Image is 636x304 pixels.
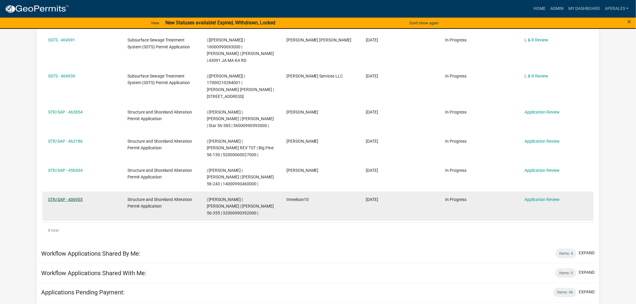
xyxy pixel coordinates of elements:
[566,3,602,14] a: My Dashboard
[602,3,631,14] a: aperales
[165,20,275,26] strong: New Statuses available! Expired, Withdrawn, Locked
[553,288,576,297] div: Items: 36
[579,250,595,256] button: expand
[286,139,319,144] span: Matt S Hoen
[366,38,378,42] span: 08/17/2025
[286,38,352,42] span: Peter Ross Johnson
[127,197,192,209] span: Structure and Shoreland Alteration Permit Application
[48,139,83,144] a: STR/SAP - 462186
[42,223,594,238] div: 8 total
[366,197,378,202] span: 04/16/2025
[445,197,466,202] span: In Progress
[286,74,343,78] span: JenCo Services LLC
[41,289,125,296] h5: Applications Pending Payment:
[148,18,162,28] a: View
[525,197,560,202] a: Application Review
[127,168,192,180] span: Structure and Shoreland Alteration Permit Application
[525,74,549,78] a: L & R Review
[207,110,274,128] span: | Andrea Perales | DANIEL L TROTTIER | KATHI R TROTTIER | Star 56-385 | 56000990593000 |
[366,74,378,78] span: 08/17/2025
[286,197,309,202] span: tmnelson10
[41,250,140,257] h5: Workflow Applications Shared By Me:
[127,110,192,121] span: Structure and Shoreland Alteration Permit Application
[445,168,466,173] span: In Progress
[48,74,75,78] a: SSTS - 464930
[48,38,75,42] a: SSTS - 464991
[555,249,576,258] div: Items: 4
[207,38,274,63] span: | [Andrea Perales] | 16000990693000 | DANIEL CHRISTENSEN | SALLY CHRISTENSEN | 43091 JA MA KA RD
[579,269,595,276] button: expand
[207,139,274,157] span: | Andrea Perales | JANICE M THEODORSON REV TST | Big Pine 56-130 | 52000060027000 |
[525,38,549,42] a: L & R Review
[41,269,146,277] h5: Workflow Applications Shared With Me:
[48,197,83,202] a: STR/SAP - 406955
[579,289,595,295] button: expand
[525,168,560,173] a: Application Review
[628,17,631,26] span: ×
[207,74,274,99] span: | [Andrea Perales] | 17000210284001 | PATRICIA A ECKRE CUMMINS | 48614 US HWY 59
[366,110,378,114] span: 08/14/2025
[445,110,466,114] span: In Progress
[445,74,466,78] span: In Progress
[531,3,548,14] a: Home
[407,18,441,28] button: Don't show again
[286,110,319,114] span: Daniel Lee Trottier
[555,268,576,278] div: Items: 0
[445,139,466,144] span: In Progress
[366,139,378,144] span: 08/11/2025
[525,110,560,114] a: Application Review
[127,74,190,85] span: Subsurface Sewage Treatment System (SSTS) Permit Application
[445,38,466,42] span: In Progress
[48,110,83,114] a: STR/SAP - 463854
[628,18,631,25] button: Close
[207,197,274,216] span: | Andrea Perales | CHARLOTTE J OLSON | Wimer 56-355 | 32000990392000 |
[548,3,566,14] a: Admin
[48,168,83,173] a: STR/SAP - 450434
[207,168,274,187] span: | Andrea Perales | ANTHONY JAMES BUCHOLZ | Marion 56-243 | 14000990460000 |
[127,38,190,49] span: Subsurface Sewage Treatment System (SSTS) Permit Application
[127,139,192,150] span: Structure and Shoreland Alteration Permit Application
[286,168,319,173] span: Cassondra Bucholz
[525,139,560,144] a: Application Review
[366,168,378,173] span: 07/16/2025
